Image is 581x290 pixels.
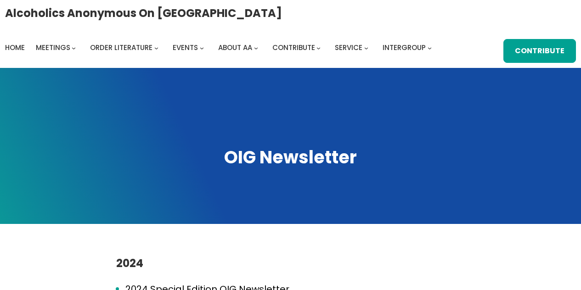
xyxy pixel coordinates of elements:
[36,41,70,54] a: Meetings
[200,45,204,50] button: Events submenu
[9,145,572,169] h1: OIG Newsletter
[383,43,426,52] span: Intergroup
[5,41,25,54] a: Home
[272,43,315,52] span: Contribute
[254,45,258,50] button: About AA submenu
[364,45,368,50] button: Service submenu
[90,43,152,52] span: Order Literature
[173,43,198,52] span: Events
[218,43,252,52] span: About AA
[5,3,282,23] a: Alcoholics Anonymous on [GEOGRAPHIC_DATA]
[428,45,432,50] button: Intergroup submenu
[272,41,315,54] a: Contribute
[316,45,321,50] button: Contribute submenu
[335,43,362,52] span: Service
[5,43,25,52] span: Home
[116,256,143,271] strong: 2024
[72,45,76,50] button: Meetings submenu
[5,41,435,54] nav: Intergroup
[335,41,362,54] a: Service
[218,41,252,54] a: About AA
[503,39,576,63] a: Contribute
[383,41,426,54] a: Intergroup
[173,41,198,54] a: Events
[36,43,70,52] span: Meetings
[154,45,158,50] button: Order Literature submenu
